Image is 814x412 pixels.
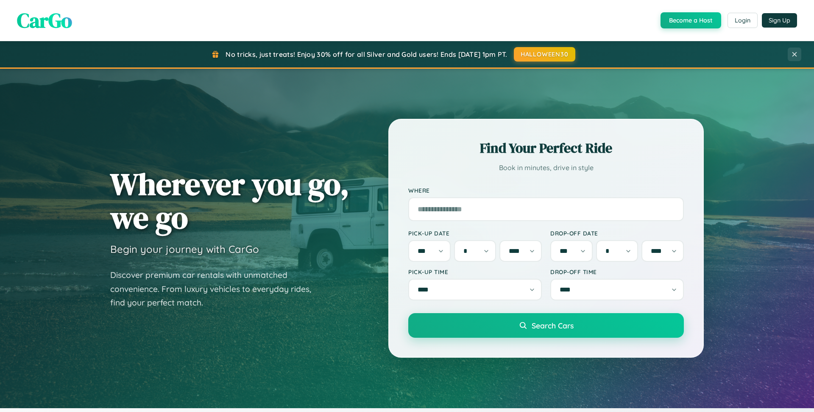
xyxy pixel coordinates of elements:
[408,139,684,157] h2: Find Your Perfect Ride
[514,47,575,62] button: HALLOWEEN30
[408,268,542,275] label: Pick-up Time
[728,13,758,28] button: Login
[661,12,721,28] button: Become a Host
[408,187,684,194] label: Where
[408,313,684,338] button: Search Cars
[550,230,684,237] label: Drop-off Date
[110,268,322,310] p: Discover premium car rentals with unmatched convenience. From luxury vehicles to everyday rides, ...
[110,243,259,255] h3: Begin your journey with CarGo
[762,13,797,28] button: Sign Up
[532,321,574,330] span: Search Cars
[550,268,684,275] label: Drop-off Time
[408,230,542,237] label: Pick-up Date
[110,167,349,234] h1: Wherever you go, we go
[17,6,72,34] span: CarGo
[408,162,684,174] p: Book in minutes, drive in style
[226,50,507,59] span: No tricks, just treats! Enjoy 30% off for all Silver and Gold users! Ends [DATE] 1pm PT.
